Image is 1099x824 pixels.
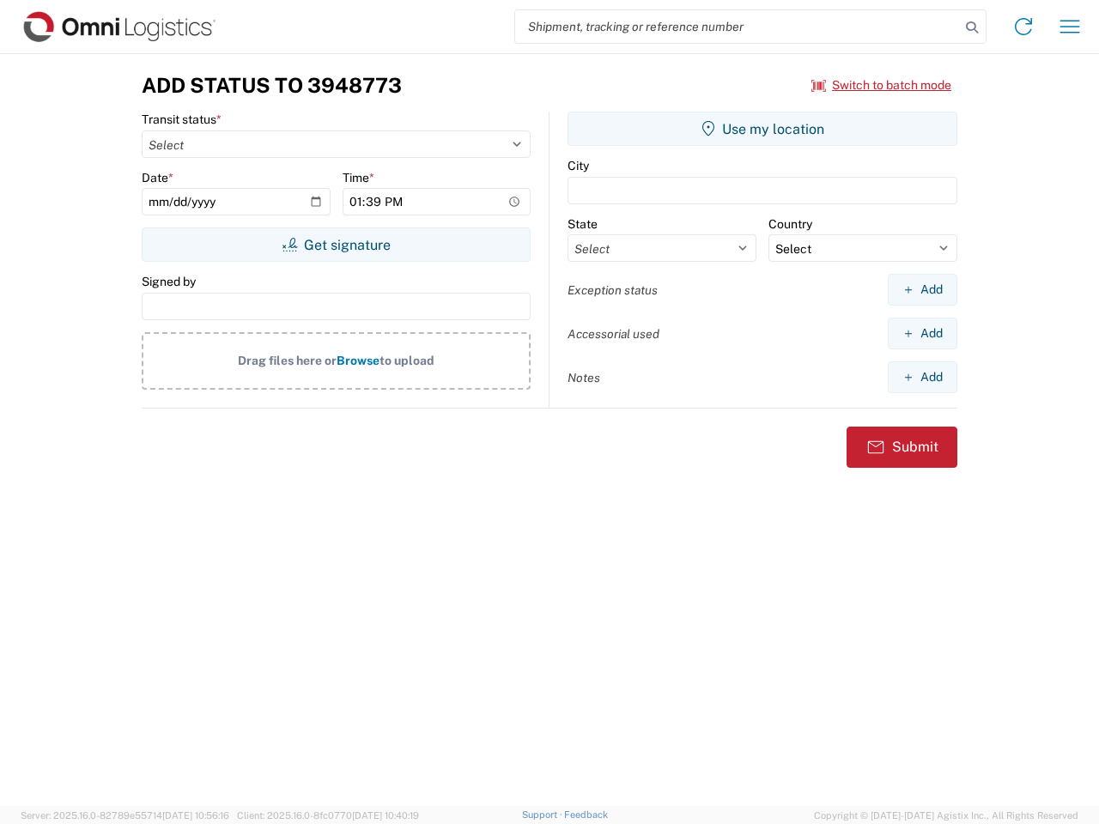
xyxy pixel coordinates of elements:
[811,71,951,100] button: Switch to batch mode
[142,170,173,185] label: Date
[847,427,957,468] button: Submit
[142,112,222,127] label: Transit status
[21,810,229,821] span: Server: 2025.16.0-82789e55714
[888,274,957,306] button: Add
[162,810,229,821] span: [DATE] 10:56:16
[515,10,960,43] input: Shipment, tracking or reference number
[142,227,531,262] button: Get signature
[522,809,565,820] a: Support
[814,808,1078,823] span: Copyright © [DATE]-[DATE] Agistix Inc., All Rights Reserved
[142,73,402,98] h3: Add Status to 3948773
[568,216,598,232] label: State
[564,809,608,820] a: Feedback
[352,810,419,821] span: [DATE] 10:40:19
[343,170,374,185] label: Time
[888,361,957,393] button: Add
[379,354,434,367] span: to upload
[768,216,812,232] label: Country
[568,112,957,146] button: Use my location
[337,354,379,367] span: Browse
[888,318,957,349] button: Add
[568,326,659,342] label: Accessorial used
[238,354,337,367] span: Drag files here or
[568,282,658,298] label: Exception status
[237,810,419,821] span: Client: 2025.16.0-8fc0770
[568,370,600,385] label: Notes
[142,274,196,289] label: Signed by
[568,158,589,173] label: City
